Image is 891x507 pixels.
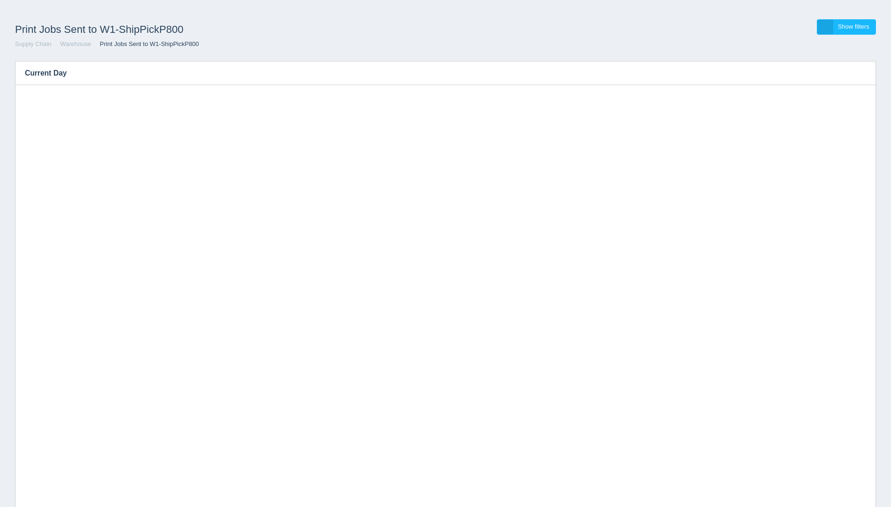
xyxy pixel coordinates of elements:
span: Show filters [838,23,869,30]
h1: Print Jobs Sent to W1-ShipPickP800 [15,19,446,40]
a: Warehouse [60,40,91,47]
h3: Current Day [15,61,847,85]
a: Supply Chain [15,40,51,47]
a: Show filters [817,19,876,35]
li: Print Jobs Sent to W1-ShipPickP800 [93,40,199,49]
